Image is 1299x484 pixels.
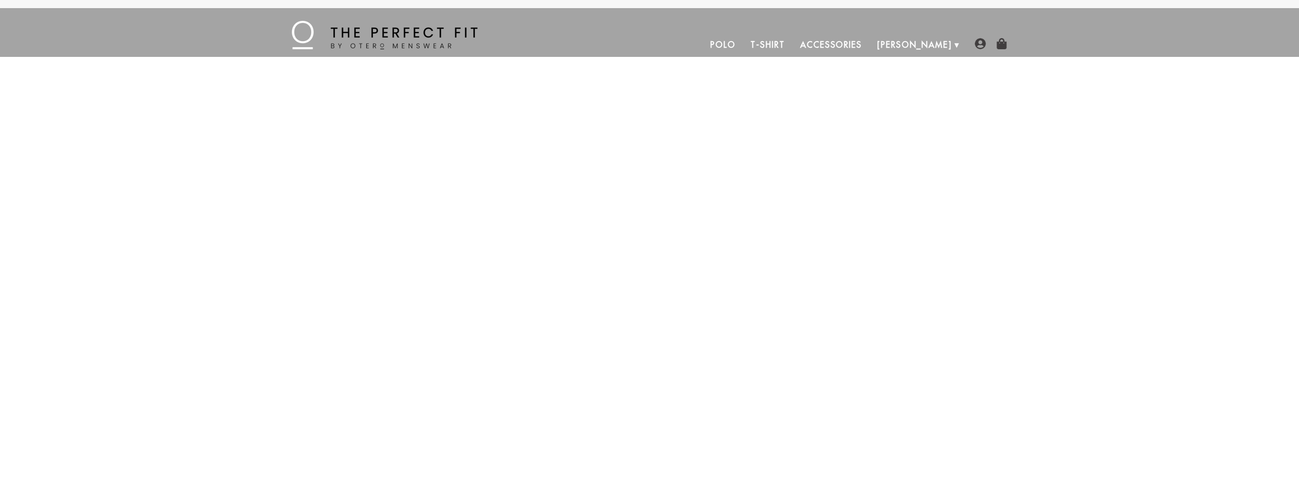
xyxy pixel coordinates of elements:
[743,33,792,57] a: T-Shirt
[703,33,743,57] a: Polo
[292,21,477,49] img: The Perfect Fit - by Otero Menswear - Logo
[975,38,986,49] img: user-account-icon.png
[793,33,870,57] a: Accessories
[870,33,960,57] a: [PERSON_NAME]
[996,38,1007,49] img: shopping-bag-icon.png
